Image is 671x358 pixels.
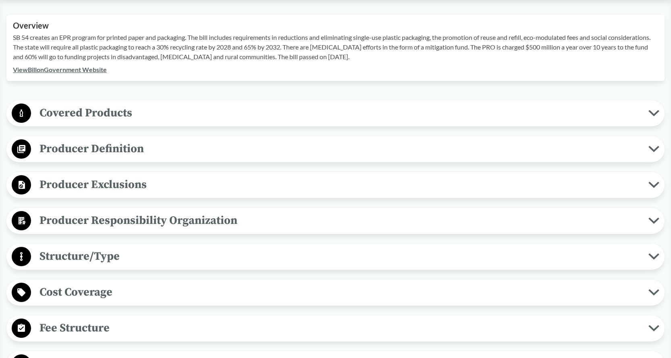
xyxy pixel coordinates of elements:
[9,139,662,159] button: Producer Definition
[31,319,648,337] span: Fee Structure
[31,104,648,122] span: Covered Products
[9,211,662,231] button: Producer Responsibility Organization
[9,318,662,339] button: Fee Structure
[13,66,107,73] a: ViewBillonGovernment Website
[31,140,648,158] span: Producer Definition
[9,175,662,195] button: Producer Exclusions
[9,246,662,267] button: Structure/Type
[31,211,648,230] span: Producer Responsibility Organization
[13,21,658,30] h2: Overview
[13,33,658,62] p: SB 54 creates an EPR program for printed paper and packaging. The bill includes requirements in r...
[31,176,648,194] span: Producer Exclusions
[31,283,648,301] span: Cost Coverage
[9,103,662,124] button: Covered Products
[9,282,662,303] button: Cost Coverage
[31,247,648,265] span: Structure/Type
